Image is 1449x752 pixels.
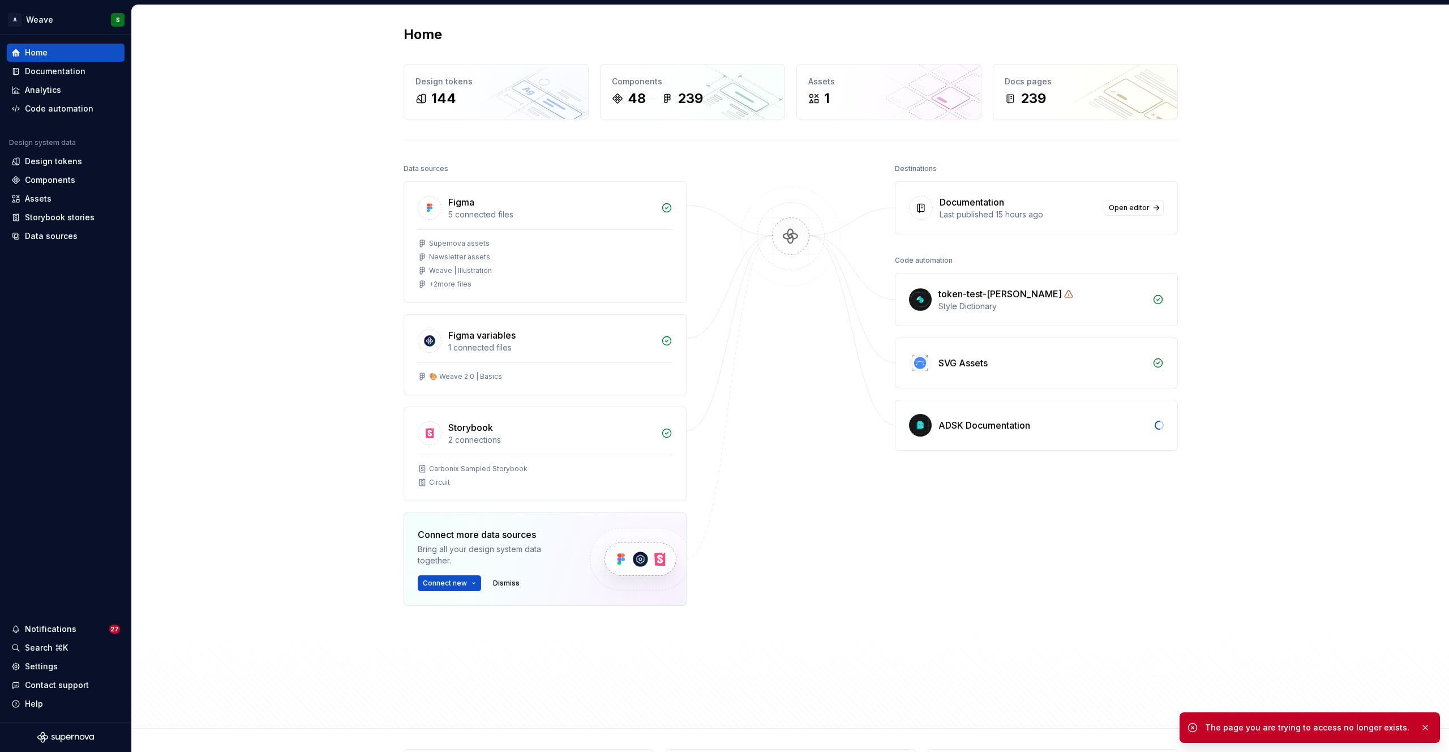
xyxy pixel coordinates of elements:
span: Open editor [1109,203,1150,212]
a: Design tokens [7,152,125,170]
div: 239 [1021,89,1046,108]
div: Data sources [25,230,78,242]
div: Assets [25,193,52,204]
a: Figma variables1 connected files🎨 Weave 2.0 | Basics [404,314,687,395]
a: Home [7,44,125,62]
a: Components48239 [600,64,785,119]
div: Weave [26,14,53,25]
div: Design tokens [25,156,82,167]
div: Notifications [25,623,76,635]
div: A [8,13,22,27]
button: Contact support [7,676,125,694]
a: Code automation [7,100,125,118]
a: Figma5 connected filesSupernova assetsNewsletter assetsWeave | Illustration+2more files [404,181,687,303]
div: Data sources [404,161,448,177]
div: Help [25,698,43,710]
div: token-test-[PERSON_NAME] [938,287,1062,301]
div: ADSK Documentation [938,418,1030,432]
div: Design system data [9,138,76,147]
button: Search ⌘K [7,639,125,657]
button: AWeaveS [2,7,129,32]
div: Figma [448,195,474,209]
div: Storybook stories [25,212,95,223]
a: Data sources [7,227,125,245]
div: Search ⌘K [25,642,68,653]
div: Analytics [25,84,61,96]
div: 239 [678,89,703,108]
div: Weave | Illustration [429,266,492,275]
div: 2 connections [448,434,654,446]
a: Documentation [7,62,125,80]
div: Settings [25,661,58,672]
div: Figma variables [448,328,516,342]
a: Analytics [7,81,125,99]
div: SVG Assets [938,356,988,370]
div: Contact support [25,680,89,691]
div: Last published 15 hours ago [940,209,1097,220]
div: Storybook [448,421,493,434]
div: Home [25,47,48,58]
span: 27 [109,625,120,634]
a: Storybook stories [7,208,125,227]
a: Storybook2 connectionsCarbonix Sampled StorybookCircuit [404,407,687,501]
div: Code automation [25,103,93,114]
div: The page you are trying to access no longer exists. [1205,722,1411,733]
h2: Home [404,25,442,44]
div: Carbonix Sampled Storybook [429,464,528,473]
a: Design tokens144 [404,64,589,119]
div: Code automation [895,253,953,268]
svg: Supernova Logo [37,732,94,743]
div: Destinations [895,161,937,177]
div: Newsletter assets [429,253,490,262]
div: Components [612,76,773,87]
div: 🎨 Weave 2.0 | Basics [429,372,502,381]
div: Assets [808,76,970,87]
span: Connect new [423,579,467,588]
div: 1 [824,89,830,108]
div: Components [25,174,75,186]
a: Assets [7,190,125,208]
div: Design tokens [415,76,577,87]
div: 5 connected files [448,209,654,220]
div: Connect more data sources [418,528,571,541]
div: Circuit [429,478,450,487]
button: Connect new [418,575,481,591]
button: Notifications27 [7,620,125,638]
span: Dismiss [493,579,520,588]
div: 48 [628,89,646,108]
div: + 2 more files [429,280,471,289]
a: Assets1 [796,64,981,119]
a: Open editor [1104,200,1164,216]
div: 144 [431,89,456,108]
div: Docs pages [1005,76,1166,87]
a: Docs pages239 [993,64,1178,119]
a: Components [7,171,125,189]
div: Bring all your design system data together. [418,544,571,566]
div: Documentation [940,195,1004,209]
div: Style Dictionary [938,301,1146,312]
button: Help [7,695,125,713]
div: S [116,15,120,24]
div: Supernova assets [429,239,490,248]
div: 1 connected files [448,342,654,353]
div: Documentation [25,66,85,77]
button: Dismiss [488,575,525,591]
a: Settings [7,657,125,676]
